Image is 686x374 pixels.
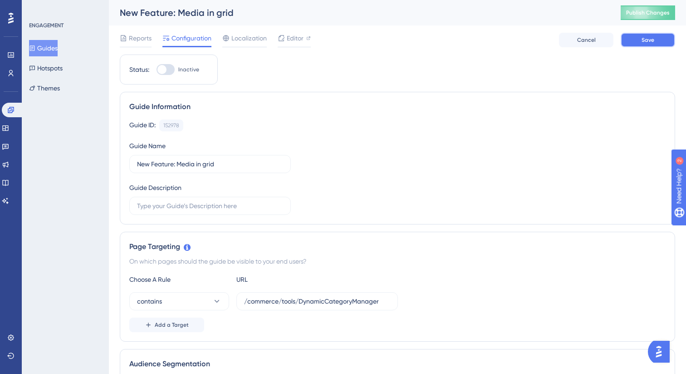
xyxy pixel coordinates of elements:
span: Add a Target [155,321,189,329]
div: 2 [63,5,66,12]
span: Localization [231,33,267,44]
span: Save [642,36,654,44]
div: Guide Information [129,101,666,112]
button: Themes [29,80,60,96]
div: New Feature: Media in grid [120,6,598,19]
div: On which pages should the guide be visible to your end users? [129,256,666,267]
div: Audience Segmentation [129,359,666,369]
div: Guide Name [129,140,166,151]
div: Choose A Rule [129,274,229,285]
button: Guides [29,40,58,56]
span: Configuration [171,33,211,44]
span: Cancel [577,36,596,44]
div: Status: [129,64,149,75]
div: Page Targeting [129,241,666,252]
iframe: UserGuiding AI Assistant Launcher [648,338,675,365]
span: Reports [129,33,152,44]
button: Cancel [559,33,613,47]
span: Inactive [178,66,199,73]
div: Guide ID: [129,120,156,131]
button: Hotspots [29,60,63,76]
input: yourwebsite.com/path [244,296,390,306]
span: contains [137,296,162,307]
span: Publish Changes [626,9,670,16]
div: URL [236,274,336,285]
button: Publish Changes [621,5,675,20]
input: Type your Guide’s Description here [137,201,283,211]
div: ENGAGEMENT [29,22,64,29]
button: Save [621,33,675,47]
span: Editor [287,33,304,44]
span: Need Help? [21,2,57,13]
div: Guide Description [129,182,181,193]
button: Add a Target [129,318,204,332]
div: 152978 [163,122,179,129]
input: Type your Guide’s Name here [137,159,283,169]
button: contains [129,292,229,310]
